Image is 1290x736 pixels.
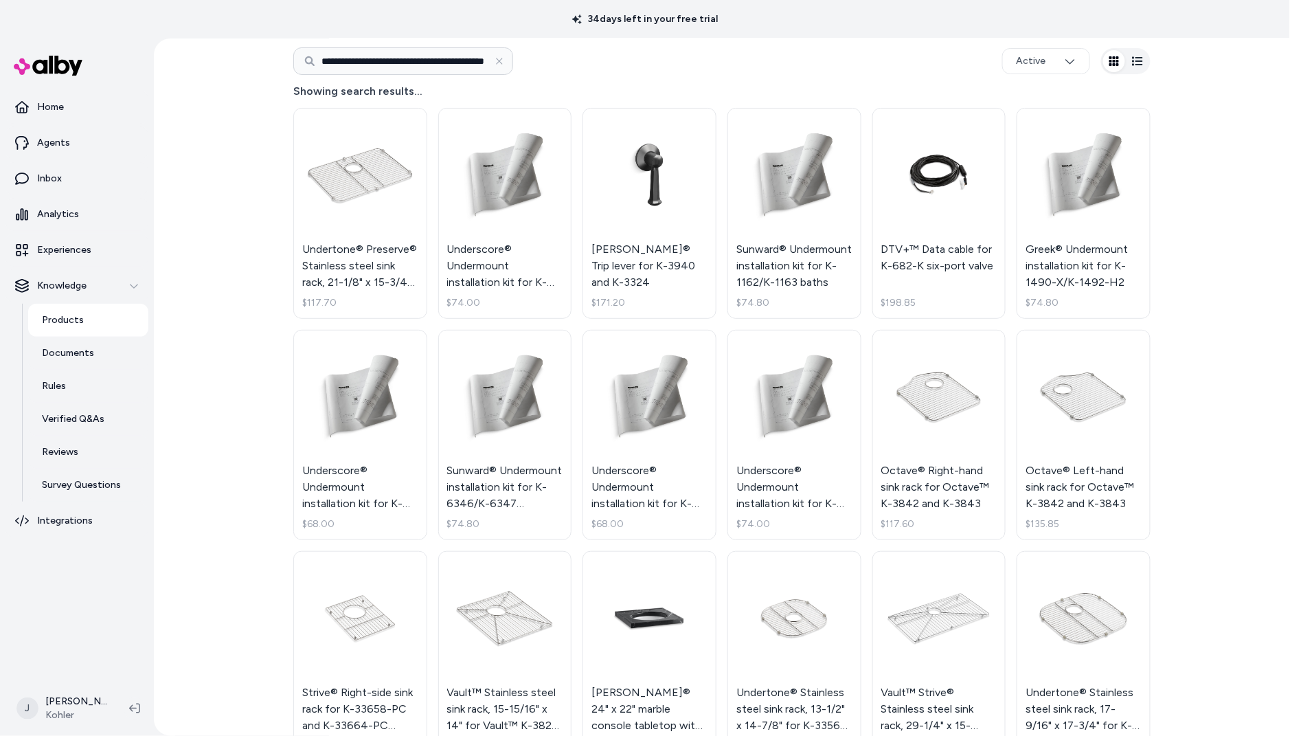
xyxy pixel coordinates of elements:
a: Octave® Right-hand sink rack for Octave™ K-3842 and K-3843Octave® Right-hand sink rack for Octave... [872,330,1006,541]
button: Knowledge [5,269,148,302]
img: alby Logo [14,56,82,76]
a: Home [5,91,148,124]
p: Documents [42,346,94,360]
p: Integrations [37,514,93,528]
p: Experiences [37,243,91,257]
a: Greek® Undermount installation kit for K-1490-X/K-1492-H2Greek® Undermount installation kit for K... [1017,108,1151,319]
p: Verified Q&As [42,412,104,426]
a: Verified Q&As [28,403,148,436]
span: J [16,698,38,720]
p: Analytics [37,208,79,221]
p: 34 days left in your free trial [564,12,726,26]
p: Reviews [42,445,78,459]
a: Underscore® Undermount installation kit for K-1834/K-1835 Underscore® bathsUnderscore® Undermount... [727,330,861,541]
button: Active [1002,48,1090,74]
p: Agents [37,136,70,150]
a: Underscore® Undermount installation kit for K-1848/K-1849Underscore® Undermount installation kit ... [438,108,572,319]
a: Products [28,304,148,337]
a: Inbox [5,162,148,195]
p: Knowledge [37,279,87,293]
a: Underscore® Undermount installation kit for K-5713/K-5714 Underscore® bathsUnderscore® Undermount... [582,330,716,541]
a: Experiences [5,234,148,267]
a: Octave® Left-hand sink rack for Octave™ K-3842 and K-3843Octave® Left-hand sink rack for Octave™ ... [1017,330,1151,541]
p: Inbox [37,172,62,186]
a: Underscore® Undermount installation kit for K-5717/K-5718 Underscore® bathsUnderscore® Undermount... [293,330,427,541]
h4: Showing search results... [293,83,1151,100]
span: Kohler [45,709,107,722]
p: Products [42,313,84,327]
a: DTV+™ Data cable for K-682-K six-port valveDTV+™ Data cable for K-682-K six-port valve$198.85 [872,108,1006,319]
a: Undertone® Preserve® Stainless steel sink rack, 21-1/8" x 15-3/4" for K-3325-NA, K-3332-NA Undert... [293,108,427,319]
a: Documents [28,337,148,370]
p: Home [37,100,64,114]
p: Survey Questions [42,478,121,492]
a: Integrations [5,504,148,537]
a: Sunward® Undermount installation kit for K-6346/K-6347 Sunward® bathsSunward® Undermount installa... [438,330,572,541]
a: Kathryn® Trip lever for K-3940 and K-3324[PERSON_NAME]® Trip lever for K-3940 and K-3324$171.20 [582,108,716,319]
a: Sunward® Undermount installation kit for K-1162/K-1163 bathsSunward® Undermount installation kit ... [727,108,861,319]
a: Rules [28,370,148,403]
a: Reviews [28,436,148,469]
a: Survey Questions [28,469,148,502]
button: J[PERSON_NAME]Kohler [8,687,118,731]
p: Rules [42,379,66,393]
a: Analytics [5,198,148,231]
a: Agents [5,126,148,159]
p: [PERSON_NAME] [45,695,107,709]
